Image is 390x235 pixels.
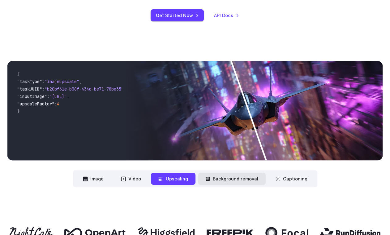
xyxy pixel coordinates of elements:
span: , [67,94,69,99]
img: Futuristic stealth jet streaking through a neon-lit cityscape with glowing purple exhaust [126,61,383,160]
span: "upscaleFactor" [17,101,54,107]
span: 4 [57,101,59,107]
button: Video [114,173,148,185]
span: "taskType" [17,79,42,84]
span: "inputImage" [17,94,47,99]
span: } [17,109,20,114]
span: , [79,79,82,84]
span: "b20bf61e-b38f-434d-be71-78be355d5795" [45,86,139,92]
span: : [47,94,49,99]
a: API Docs [214,12,239,19]
span: : [42,79,45,84]
span: : [42,86,45,92]
button: Background removal [198,173,266,185]
span: : [54,101,57,107]
button: Upscaling [151,173,195,185]
span: "taskUUID" [17,86,42,92]
a: Get Started Now [151,9,204,21]
span: { [17,71,20,77]
button: Image [75,173,111,185]
span: "imageUpscale" [45,79,79,84]
span: "[URL]" [49,94,67,99]
button: Captioning [268,173,315,185]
